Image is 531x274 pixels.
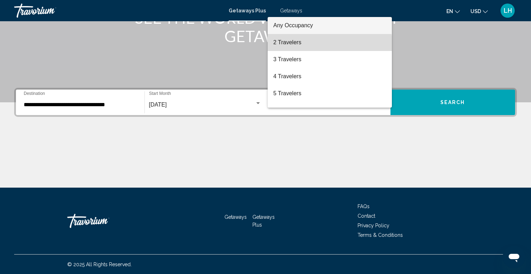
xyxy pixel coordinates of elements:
iframe: Button to launch messaging window [503,246,525,268]
span: 3 Travelers [273,51,386,68]
span: Any Occupancy [273,22,313,28]
span: 6 Travelers [273,102,386,119]
span: 5 Travelers [273,85,386,102]
span: 2 Travelers [273,34,386,51]
span: 4 Travelers [273,68,386,85]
